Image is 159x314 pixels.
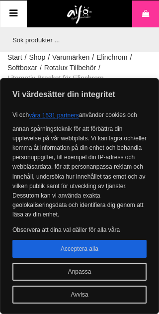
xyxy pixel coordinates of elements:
a: Varumärken [52,52,89,63]
span: / [25,52,27,63]
a: Shop [29,52,45,63]
button: Acceptera alla [12,240,147,258]
a: Softboxar [7,63,37,73]
a: Elinchrom [96,52,127,63]
img: logo.png [67,5,92,24]
a: Start [7,52,22,63]
a: Rotalux Tillbehör [44,63,96,73]
button: Avvisa [12,286,147,304]
span: / [48,52,50,63]
span: / [98,63,100,73]
span: / [92,52,94,63]
input: Sök produkter ... [7,27,147,52]
button: våra 1531 partners [29,106,79,124]
p: Observera att dina val gäller för alla våra underdomäner. När du har gett ditt samtycke kommer en... [12,225,147,292]
p: Vi och använder cookies och annan spårningsteknik för att förbättra din upplevelse på vår webbpla... [12,106,147,220]
span: Litemotiv Bracket för Elinchrom [7,73,104,84]
span: / [130,52,132,63]
button: Anpassa [12,263,147,281]
span: / [40,63,42,73]
p: Vi värdesätter din integritet [0,89,159,101]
